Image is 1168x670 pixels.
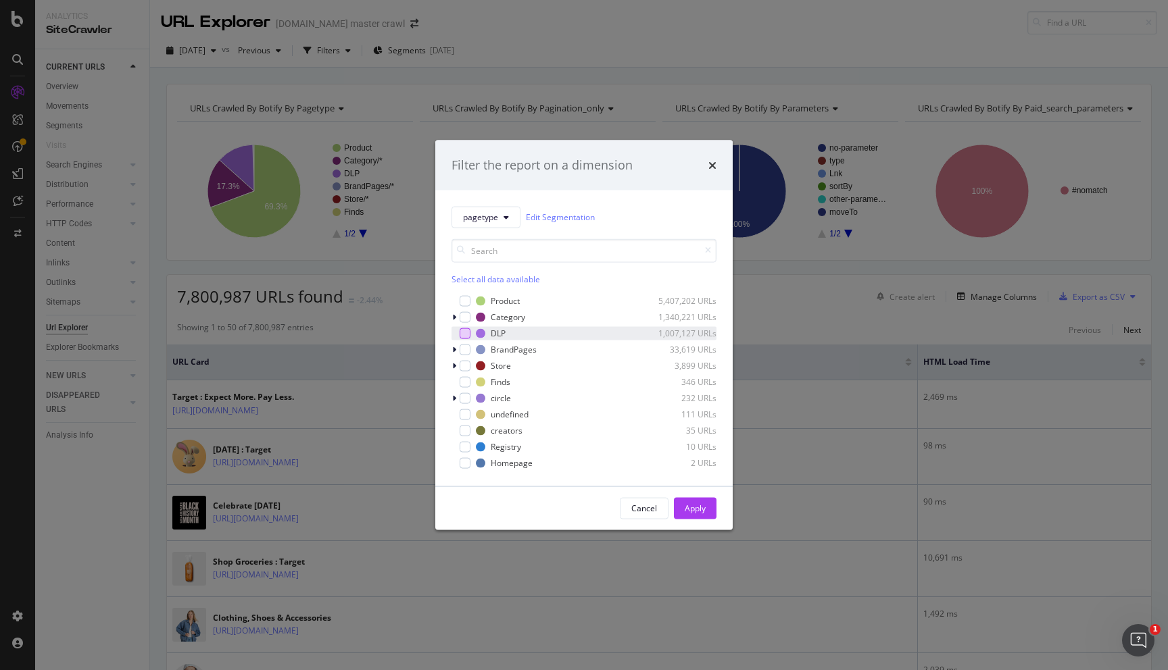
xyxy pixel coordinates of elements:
div: Select all data available [452,273,716,284]
div: 5,407,202 URLs [650,295,716,307]
div: Store [491,360,511,371]
span: pagetype [463,211,498,223]
div: 33,619 URLs [650,344,716,355]
button: Cancel [620,497,668,519]
div: Category [491,311,525,323]
div: 35 URLs [650,425,716,436]
div: creators [491,425,522,436]
button: pagetype [452,206,520,228]
span: 1 [1150,624,1161,635]
div: circle [491,392,511,404]
div: modal [435,140,733,530]
div: Homepage [491,457,533,469]
div: Filter the report on a dimension [452,157,633,174]
div: BrandPages [491,344,537,355]
div: 1,340,221 URLs [650,311,716,323]
input: Search [452,238,716,262]
div: 1,007,127 URLs [650,328,716,339]
div: 10 URLs [650,441,716,453]
div: Finds [491,376,510,388]
div: 111 URLs [650,409,716,420]
div: 2 URLs [650,457,716,469]
div: Apply [685,502,706,514]
a: Edit Segmentation [526,210,595,224]
div: undefined [491,409,529,420]
div: times [708,157,716,174]
button: Apply [674,497,716,519]
div: Product [491,295,520,307]
div: DLP [491,328,506,339]
div: 346 URLs [650,376,716,388]
iframe: Intercom live chat [1122,624,1154,656]
div: 232 URLs [650,392,716,404]
div: Registry [491,441,521,453]
div: 3,899 URLs [650,360,716,371]
div: Cancel [631,502,657,514]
